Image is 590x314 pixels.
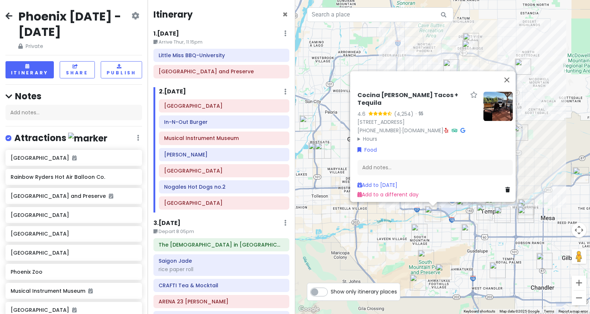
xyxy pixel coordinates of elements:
h6: Cocina [PERSON_NAME] Tacos + Tequila [357,92,467,107]
div: Rainbow Ryders Hot Air Balloon Co. [300,115,316,132]
div: Lupita's Hot Dogs [443,59,459,75]
div: Chubby's Tacos [461,224,478,240]
div: South Mountain Park and Preserve [418,250,434,266]
span: Show only itinerary places [331,288,397,296]
h6: [GEOGRAPHIC_DATA] [11,307,137,313]
h2: Phoenix [DATE] - [DATE] [18,9,130,39]
img: Picture of the place [483,92,513,121]
img: marker [68,133,107,144]
div: The Church in Tempe [476,204,493,220]
div: Taco Boys [315,143,331,159]
div: Add notes... [357,160,513,175]
div: Saigon Jade [518,207,534,223]
h6: Musical Instrument Museum [11,288,137,294]
span: Map data ©2025 Google [500,309,539,313]
button: Close [282,10,288,19]
div: CRAFTI Tea & Mocktail [517,203,533,219]
div: 2757 E Odessa St [573,167,589,183]
h4: Itinerary [153,9,193,20]
span: Close itinerary [282,8,288,21]
a: Report a map error [559,309,588,313]
div: The Thumb [515,59,531,75]
img: Google [297,304,321,314]
button: Publish [101,61,142,78]
button: Zoom out [572,291,586,305]
h4: Notes [5,90,142,102]
h6: Little Miss BBQ-University [159,52,284,59]
a: Star place [470,92,478,99]
a: [DOMAIN_NAME] [402,127,444,134]
h6: Nogales Hot Dogs no.2 [164,184,284,190]
a: Add to a different day [357,191,419,198]
h6: Heard Museum [164,167,284,174]
div: (4,254) [394,110,413,118]
h6: 2 . [DATE] [159,88,186,96]
div: Add notes... [5,105,142,120]
h6: [GEOGRAPHIC_DATA] [11,250,137,256]
h4: Attractions [14,132,107,144]
i: Tripadvisor [452,128,457,133]
small: Depart 8:05pm [153,228,289,235]
div: Cocina Madrigal Tacos + Tequila [425,206,441,222]
div: rice paper roll [159,266,284,273]
div: Musical Instrument Museum [462,40,478,56]
div: · · [357,92,478,143]
h6: In-N-Out Burger [164,119,284,125]
h6: Phoenix Zoo [11,269,137,275]
h6: The Church in Tempe [159,241,284,248]
i: Added to itinerary [88,288,93,293]
h6: Allora Gelato [164,151,284,158]
i: Added to itinerary [109,193,113,199]
button: Drag Pegman onto the map to open Street View [572,249,586,264]
span: Private [18,42,130,50]
div: Shawarma Factory [485,196,501,212]
h6: Rainbow Ryders Hot Air Balloon Co. [11,174,137,180]
a: [STREET_ADDRESS] [357,118,405,126]
summary: Hours [357,134,478,143]
i: Google Maps [460,128,465,133]
button: Map camera controls [572,223,586,237]
button: Zoom in [572,276,586,290]
h6: [GEOGRAPHIC_DATA] [11,230,137,237]
h6: Musical Instrument Museum [164,135,284,141]
h6: [GEOGRAPHIC_DATA] [11,212,137,218]
a: Delete place [505,186,513,194]
h6: ARENA 23 Chandler [159,298,284,305]
h6: 1 . [DATE] [153,30,179,38]
div: 16001 S 1st St [410,274,426,291]
div: 14052 S 24th Way [436,264,452,280]
h6: CRAFTI Tea & Mocktail [159,282,284,289]
div: Poncho's Mexican Food and Cantina [411,224,427,240]
div: · [413,110,423,118]
h6: 3 . [DATE] [153,219,181,227]
a: Add to [DATE] [357,181,397,189]
button: Share [60,61,95,78]
button: Itinerary [5,61,54,78]
div: In-N-Out Burger [308,143,324,159]
div: JELATO 8∞ [494,207,511,223]
div: Octane Raceway [512,125,528,141]
h6: [GEOGRAPHIC_DATA] and Preserve [11,193,137,199]
input: Search a place [307,7,453,22]
div: 1928 W 2nd Pl [518,199,534,215]
div: In-N-Out Burger [463,33,479,49]
div: Pickleball Kingdom [490,262,506,278]
div: 4.6 [357,110,368,118]
button: Close [498,71,516,89]
button: Keyboard shortcuts [464,309,495,314]
i: Added to itinerary [72,307,77,313]
small: Arrive Thur, 11:15pm [153,38,289,46]
h6: Desert Botanical Garden [164,103,284,109]
h6: [GEOGRAPHIC_DATA] [11,155,137,161]
div: Little Miss BBQ-University [456,198,472,214]
h6: Saigon Jade [159,258,284,264]
h6: South Mountain Park and Preserve [159,68,284,75]
h6: Papago Park [164,200,284,206]
div: ARENA 23 Chandler [537,253,553,269]
a: Open this area in Google Maps (opens a new window) [297,304,321,314]
a: Terms (opens in new tab) [544,309,554,313]
a: [PHONE_NUMBER] [357,127,401,134]
i: Added to itinerary [72,155,77,160]
a: Food [357,146,377,154]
